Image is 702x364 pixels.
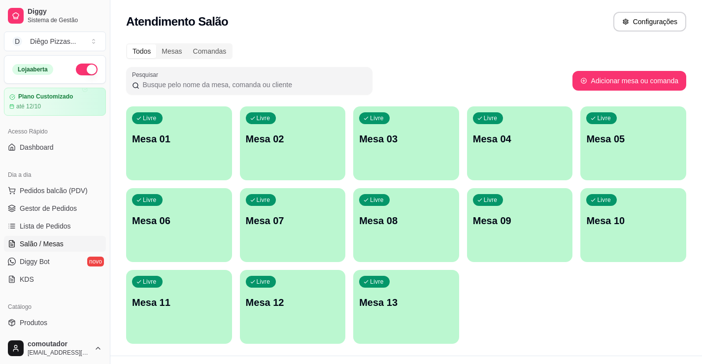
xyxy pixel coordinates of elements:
[132,70,162,79] label: Pesquisar
[143,278,157,286] p: Livre
[597,114,611,122] p: Livre
[473,214,567,228] p: Mesa 09
[4,4,106,28] a: DiggySistema de Gestão
[370,196,384,204] p: Livre
[467,188,573,262] button: LivreMesa 09
[143,114,157,122] p: Livre
[4,139,106,155] a: Dashboard
[484,196,498,204] p: Livre
[126,270,232,344] button: LivreMesa 11
[597,196,611,204] p: Livre
[613,12,686,32] button: Configurações
[246,296,340,309] p: Mesa 12
[20,318,47,328] span: Produtos
[257,196,270,204] p: Livre
[28,7,102,16] span: Diggy
[132,132,226,146] p: Mesa 01
[359,132,453,146] p: Mesa 03
[240,270,346,344] button: LivreMesa 12
[20,221,71,231] span: Lista de Pedidos
[20,239,64,249] span: Salão / Mesas
[467,106,573,180] button: LivreMesa 04
[257,278,270,286] p: Livre
[76,64,98,75] button: Alterar Status
[4,218,106,234] a: Lista de Pedidos
[16,102,41,110] article: até 12/10
[257,114,270,122] p: Livre
[240,106,346,180] button: LivreMesa 02
[580,106,686,180] button: LivreMesa 05
[359,296,453,309] p: Mesa 13
[4,271,106,287] a: KDS
[28,349,90,357] span: [EMAIL_ADDRESS][DOMAIN_NAME]
[20,203,77,213] span: Gestor de Pedidos
[240,188,346,262] button: LivreMesa 07
[4,336,106,360] button: comoutador[EMAIL_ADDRESS][DOMAIN_NAME]
[12,36,22,46] span: D
[156,44,187,58] div: Mesas
[139,80,367,90] input: Pesquisar
[20,142,54,152] span: Dashboard
[4,299,106,315] div: Catálogo
[572,71,686,91] button: Adicionar mesa ou comanda
[370,114,384,122] p: Livre
[18,93,73,100] article: Plano Customizado
[353,270,459,344] button: LivreMesa 13
[246,132,340,146] p: Mesa 02
[20,257,50,266] span: Diggy Bot
[4,236,106,252] a: Salão / Mesas
[28,340,90,349] span: comoutador
[28,16,102,24] span: Sistema de Gestão
[353,188,459,262] button: LivreMesa 08
[20,186,88,196] span: Pedidos balcão (PDV)
[580,188,686,262] button: LivreMesa 10
[586,214,680,228] p: Mesa 10
[4,88,106,116] a: Plano Customizadoaté 12/10
[127,44,156,58] div: Todos
[4,32,106,51] button: Select a team
[126,188,232,262] button: LivreMesa 06
[586,132,680,146] p: Mesa 05
[4,183,106,199] button: Pedidos balcão (PDV)
[4,254,106,269] a: Diggy Botnovo
[4,167,106,183] div: Dia a dia
[4,200,106,216] a: Gestor de Pedidos
[484,114,498,122] p: Livre
[132,214,226,228] p: Mesa 06
[30,36,76,46] div: Diêgo Pizzas ...
[126,106,232,180] button: LivreMesa 01
[12,64,53,75] div: Loja aberta
[370,278,384,286] p: Livre
[126,14,228,30] h2: Atendimento Salão
[188,44,232,58] div: Comandas
[353,106,459,180] button: LivreMesa 03
[132,296,226,309] p: Mesa 11
[473,132,567,146] p: Mesa 04
[4,315,106,331] a: Produtos
[359,214,453,228] p: Mesa 08
[143,196,157,204] p: Livre
[4,124,106,139] div: Acesso Rápido
[246,214,340,228] p: Mesa 07
[20,274,34,284] span: KDS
